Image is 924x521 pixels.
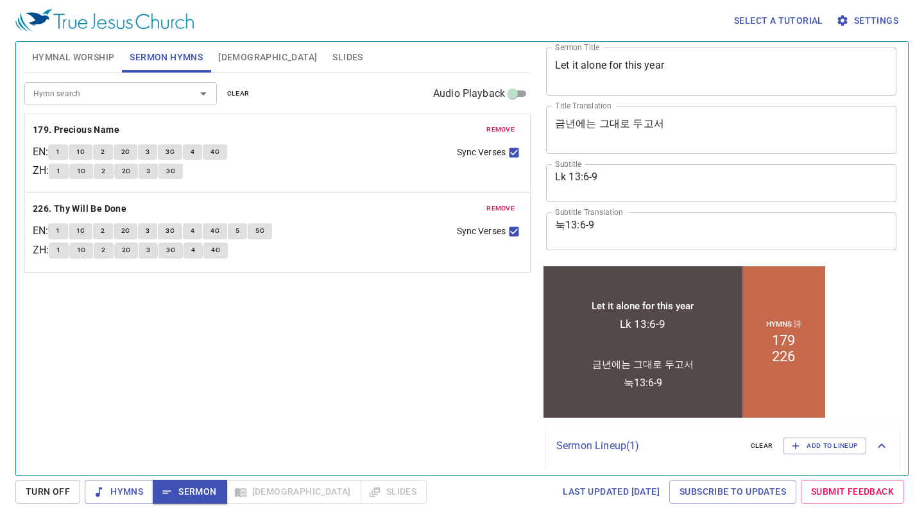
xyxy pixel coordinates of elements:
span: 4C [211,244,220,256]
button: 4C [203,243,228,258]
span: 2C [122,166,131,177]
span: 3 [146,146,150,158]
span: 1 [56,166,60,177]
span: 3C [166,146,175,158]
span: 1 [56,244,60,256]
span: 1C [76,225,85,237]
span: Add to Lineup [791,440,858,452]
button: 3C [158,144,182,160]
span: 1 [56,146,60,158]
span: Sermon Hymns [130,49,203,65]
span: 1C [76,146,85,158]
button: 4C [203,223,227,239]
button: 1C [69,223,93,239]
button: 3 [139,243,158,258]
button: Sermon [153,480,227,504]
b: 179. Precious Name [33,122,119,138]
span: 3C [166,225,175,237]
a: Submit Feedback [801,480,904,504]
button: 3C [158,164,183,179]
button: 5 [228,223,247,239]
span: 5 [235,225,239,237]
button: 1 [48,144,67,160]
span: 3 [146,166,150,177]
span: 4 [191,225,194,237]
button: 1 [49,164,68,179]
div: Sermon Lineup(1)clearAdd to Lineup [546,425,900,467]
span: Sync Verses [457,225,506,238]
iframe: from-child [541,264,828,420]
span: 2C [122,244,131,256]
button: 3 [138,144,157,160]
span: Settings [839,13,898,29]
span: Sync Verses [457,146,506,159]
button: remove [479,122,522,137]
textarea: Let it alone for this year [555,59,887,83]
span: remove [486,124,515,135]
p: Sermon Lineup ( 1 ) [556,438,740,454]
p: ZH : [33,243,49,258]
span: Submit Feedback [811,484,894,500]
p: EN : [33,223,48,239]
button: 2C [114,164,139,179]
span: 5C [255,225,264,237]
button: Turn Off [15,480,80,504]
span: 3 [146,225,150,237]
span: remove [486,203,515,214]
p: ZH : [33,163,49,178]
button: 4 [183,223,202,239]
button: 3C [158,223,182,239]
button: Hymns [85,480,153,504]
button: clear [743,438,781,454]
b: 226. Thy Will Be Done [33,201,126,217]
img: True Jesus Church [15,9,194,32]
span: Select a tutorial [734,13,823,29]
span: 4C [210,146,219,158]
span: Hymnal Worship [32,49,115,65]
span: Audio Playback [433,86,505,101]
span: 4C [210,225,219,237]
button: 4 [183,144,202,160]
button: 179. Precious Name [33,122,122,138]
button: 3 [139,164,158,179]
span: Turn Off [26,484,70,500]
textarea: Lk 13:6-9 [555,171,887,195]
button: clear [219,86,257,101]
button: 2 [94,243,113,258]
button: Add to Lineup [783,438,866,454]
span: Slides [332,49,363,65]
span: Hymns [95,484,143,500]
span: clear [751,440,773,452]
textarea: 눅13:6-9 [555,219,887,243]
button: Select a tutorial [729,9,828,33]
span: 4 [191,146,194,158]
button: 1C [69,243,94,258]
button: 2 [93,223,112,239]
a: Last updated [DATE] [558,480,665,504]
button: 2 [93,144,112,160]
span: 1C [77,244,86,256]
span: 2 [101,166,105,177]
span: clear [227,88,250,99]
span: 3 [146,244,150,256]
span: 3C [166,244,175,256]
button: 1 [48,223,67,239]
button: 2C [114,223,138,239]
span: Sermon [163,484,216,500]
button: remove [479,201,522,216]
button: 1C [69,144,93,160]
button: 2C [114,243,139,258]
button: 226. Thy Will Be Done [33,201,129,217]
a: Subscribe to Updates [669,480,796,504]
button: Settings [834,9,903,33]
span: 2 [101,244,105,256]
button: 3 [138,223,157,239]
textarea: 금년에는 그대로 두고서 [555,117,887,142]
span: 2 [101,225,105,237]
